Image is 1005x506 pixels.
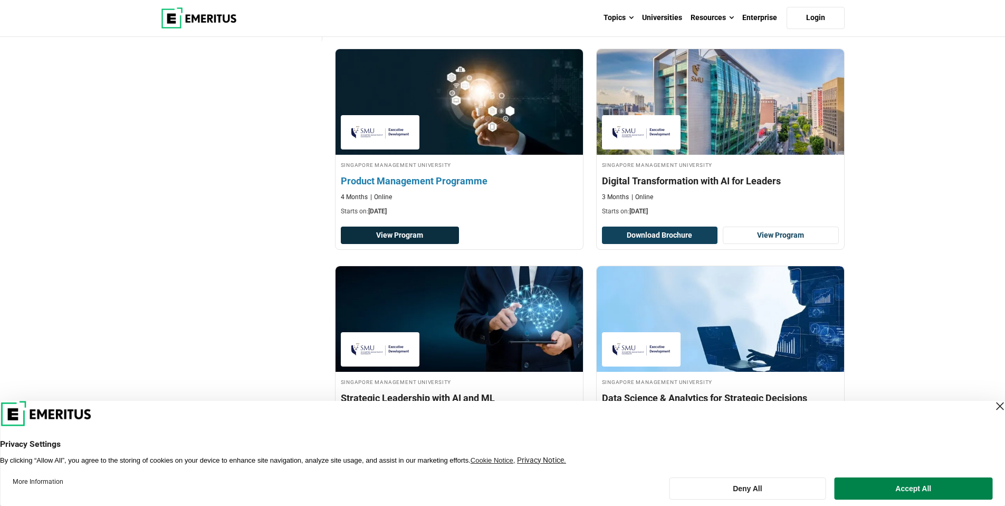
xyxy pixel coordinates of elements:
[607,120,676,144] img: Singapore Management University
[597,49,844,155] img: Digital Transformation with AI for Leaders | Online Digital Course
[336,49,583,221] a: Product Design and Innovation Course by Singapore Management University - December 23, 2025 Singa...
[723,227,839,245] a: View Program
[602,160,839,169] h4: Singapore Management University
[602,193,629,202] p: 3 Months
[602,391,839,418] h4: Data Science & Analytics for Strategic Decisions Programme
[336,266,583,372] img: Strategic Leadership with AI and ML | Online Leadership Course
[597,266,844,372] img: Data Science & Analytics for Strategic Decisions Programme | Online Data Science and Analytics Co...
[602,377,839,386] h4: Singapore Management University
[629,208,648,215] span: [DATE]
[597,49,844,221] a: Digital Course by Singapore Management University - December 23, 2025 Singapore Management Univer...
[602,174,839,188] h4: Digital Transformation with AI for Leaders
[602,227,718,245] button: Download Brochure
[341,193,368,202] p: 4 Months
[341,174,578,188] h4: Product Management Programme
[602,207,839,216] p: Starts on:
[341,391,578,405] h4: Strategic Leadership with AI and ML
[346,120,415,144] img: Singapore Management University
[787,7,845,29] a: Login
[341,377,578,386] h4: Singapore Management University
[346,338,415,361] img: Singapore Management University
[631,193,653,202] p: Online
[370,193,392,202] p: Online
[341,160,578,169] h4: Singapore Management University
[323,44,595,160] img: Product Management Programme | Online Product Design and Innovation Course
[607,338,676,361] img: Singapore Management University
[341,227,460,245] a: View Program
[341,207,578,216] p: Starts on:
[336,266,583,438] a: Leadership Course by Singapore Management University - December 23, 2025 Singapore Management Uni...
[368,208,387,215] span: [DATE]
[597,266,844,437] a: Data Science and Analytics Course by Singapore Management University - Singapore Management Unive...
